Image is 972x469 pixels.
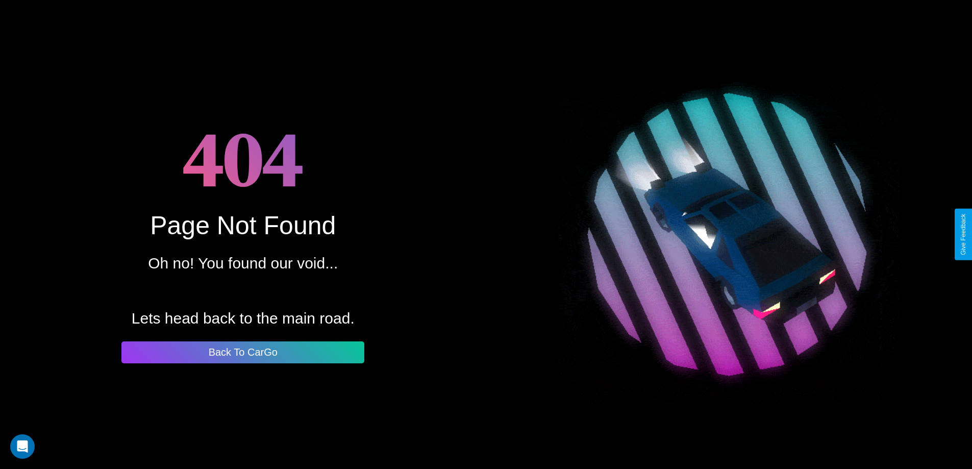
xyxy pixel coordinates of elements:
div: Page Not Found [150,211,336,240]
img: spinning car [559,64,899,405]
div: Open Intercom Messenger [10,434,35,459]
div: Give Feedback [960,214,967,255]
h1: 404 [183,106,304,211]
button: Back To CarGo [121,341,364,363]
p: Oh no! You found our void... Lets head back to the main road. [132,250,355,332]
